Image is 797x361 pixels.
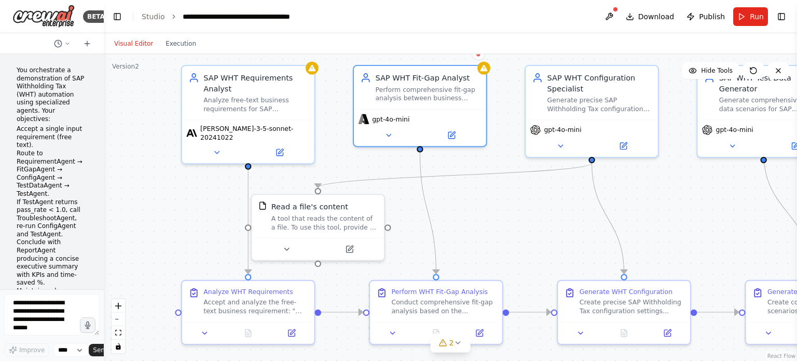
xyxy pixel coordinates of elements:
div: Generate WHT ConfigurationCreate precise SAP Withholding Tax configuration settings based on the ... [557,280,691,345]
div: SAP WHT Configuration SpecialistGenerate precise SAP Withholding Tax configuration settings in YA... [525,65,659,158]
div: Read a file's content [271,202,348,212]
span: [PERSON_NAME]-3-5-sonnet-20241022 [200,125,310,142]
button: Open in side panel [649,327,686,340]
div: Generate precise SAP Withholding Tax configuration settings in YAML format based on fit-gap analy... [547,96,652,113]
div: Conduct comprehensive fit-gap analysis based on the structured requirements from the previous ste... [391,298,496,315]
a: Studio [142,12,165,21]
button: Open in side panel [273,327,310,340]
li: Maintain a clean, immutable trace of each step (inputs/outputs) for audit. [17,287,87,328]
div: Analyze free-text business requirements for SAP Withholding Tax automation and structure them int... [203,96,308,113]
div: Perform WHT Fit-Gap AnalysisConduct comprehensive fit-gap analysis based on the structured requir... [369,280,503,345]
g: Edge from 2d6dbc96-7e8b-4b18-9c2a-046c16be4de2 to e72ed3a6-e16e-4831-b1cf-6fd76fbcac95 [415,152,442,274]
div: Create precise SAP Withholding Tax configuration settings based on the fit-gap analysis results. ... [580,298,684,315]
button: Switch to previous chat [50,37,75,50]
span: 2 [449,338,454,348]
div: React Flow controls [112,299,125,353]
button: Click to speak your automation idea [80,317,95,333]
li: If TestAgent returns pass_rate < 1.0, call TroubleshootAgent, re-run ConfigAgent and TestAgent. [17,198,87,239]
span: Download [638,11,675,22]
button: Run [733,7,768,26]
button: Send [89,344,121,356]
nav: breadcrumb [142,11,290,22]
button: Open in side panel [319,243,380,256]
div: SAP WHT Configuration Specialist [547,72,652,93]
button: Publish [682,7,729,26]
div: A tool that reads the content of a file. To use this tool, provide a 'file_path' parameter with t... [271,215,378,232]
button: toggle interactivity [112,340,125,353]
div: SAP WHT Requirements AnalystAnalyze free-text business requirements for SAP Withholding Tax autom... [181,65,315,164]
span: gpt-4o-mini [544,126,581,135]
p: You orchestrate a demonstration of SAP Withholding Tax (WHT) automation using specialized agents.... [17,66,87,123]
li: Conclude with ReportAgent producing a concise executive summary with KPIs and time-saved %. [17,238,87,287]
span: gpt-4o-mini [716,126,753,135]
g: Edge from ddea072c-865b-4523-a6f0-7a0a9439a3ce to 67d93687-c529-4402-b0e6-02a74d0a16ef [312,163,597,188]
button: No output available [601,327,647,340]
button: Delete node [472,47,485,60]
button: Open in side panel [249,146,310,159]
div: FileReadToolRead a file's contentA tool that reads the content of a file. To use this tool, provi... [251,194,385,261]
g: Edge from e72ed3a6-e16e-4831-b1cf-6fd76fbcac95 to 59fb576d-0266-49ce-aba3-f5ff9e44fed2 [510,307,551,318]
button: No output available [414,327,459,340]
span: Publish [699,11,725,22]
a: React Flow attribution [767,353,795,359]
button: Improve [4,343,49,357]
span: gpt-4o-mini [372,115,409,124]
div: Generate WHT Configuration [580,287,672,296]
button: Open in side panel [421,129,482,142]
span: Send [93,346,108,354]
button: Open in side panel [461,327,498,340]
span: Run [750,11,764,22]
div: Version 2 [112,62,139,71]
g: Edge from 59fb576d-0266-49ce-aba3-f5ff9e44fed2 to 87409923-7149-4891-8fc6-6fa18076367f [697,307,739,318]
div: Perform WHT Fit-Gap Analysis [391,287,488,296]
img: FileReadTool [258,202,267,210]
div: SAP WHT Fit-Gap Analyst [375,72,479,83]
button: zoom in [112,299,125,313]
button: No output available [225,327,271,340]
div: Accept and analyze the free-text business requirement: "{requirement_text}". Structure the requir... [203,298,308,315]
button: Show right sidebar [774,9,789,24]
button: zoom out [112,313,125,326]
button: Execution [159,37,202,50]
div: SAP WHT Requirements Analyst [203,72,308,93]
span: Improve [19,346,45,354]
button: fit view [112,326,125,340]
button: Start a new chat [79,37,95,50]
div: Perform comprehensive fit-gap analysis between business requirements and SAP standard WHT functio... [375,85,479,102]
g: Edge from ddea072c-865b-4523-a6f0-7a0a9439a3ce to 59fb576d-0266-49ce-aba3-f5ff9e44fed2 [586,163,629,274]
div: Analyze WHT RequirementsAccept and analyze the free-text business requirement: "{requirement_text... [181,280,315,345]
button: Visual Editor [108,37,159,50]
button: Download [622,7,679,26]
span: Hide Tools [701,66,733,75]
li: Accept a single input requirement (free text). [17,125,87,150]
img: Logo [12,5,75,28]
div: BETA [83,10,109,23]
div: SAP WHT Fit-Gap AnalystPerform comprehensive fit-gap analysis between business requirements and S... [353,65,487,147]
div: Analyze WHT Requirements [203,287,293,296]
button: Open in side panel [593,140,654,153]
g: Edge from 7523d10f-c9ac-4824-baa5-6b9eb8e0ada2 to e72ed3a6-e16e-4831-b1cf-6fd76fbcac95 [321,307,363,318]
button: 2 [431,333,471,353]
g: Edge from 25e35520-a864-4877-929a-c0f219e29615 to 7523d10f-c9ac-4824-baa5-6b9eb8e0ada2 [243,163,254,274]
li: Route to RequirementAgent → FitGapAgent → ConfigAgent → TestDataAgent → TestAgent. [17,150,87,198]
button: Hide left sidebar [110,9,125,24]
button: Hide Tools [682,62,739,79]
